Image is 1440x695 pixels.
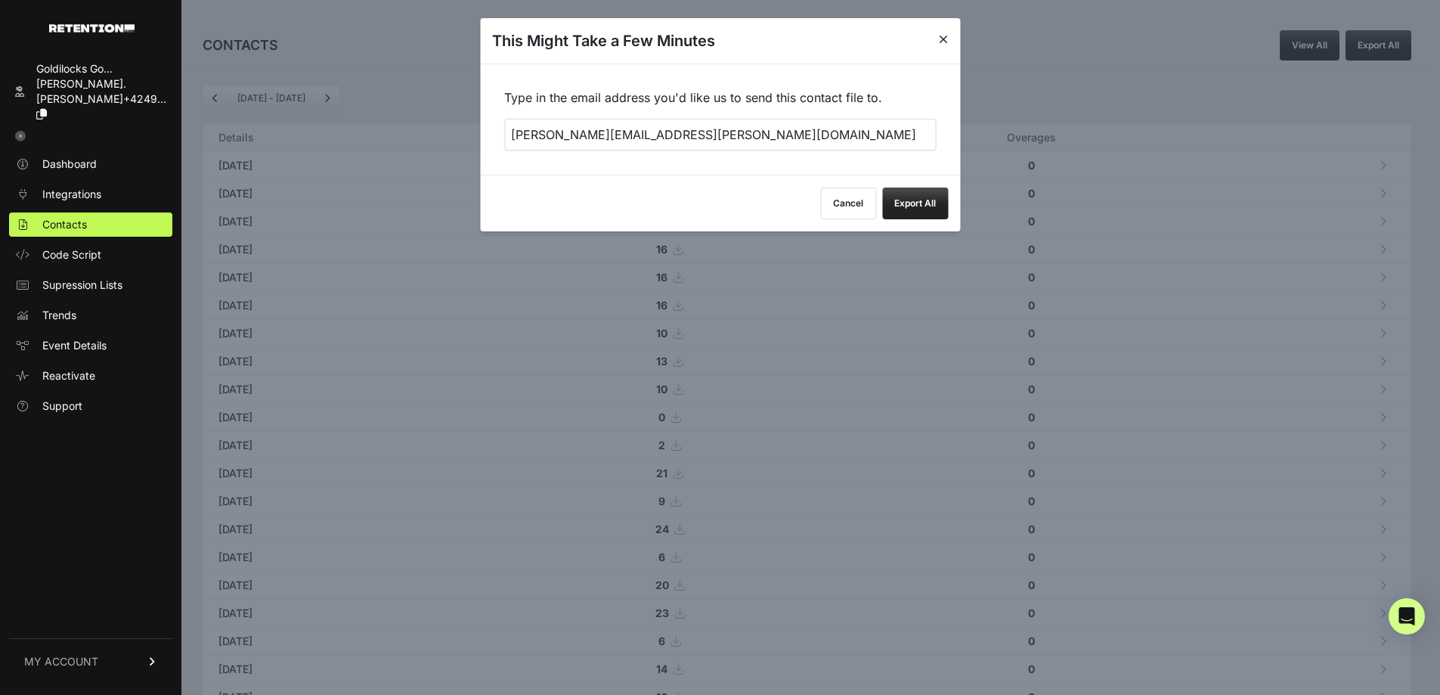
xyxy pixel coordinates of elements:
[9,152,172,176] a: Dashboard
[820,188,876,219] button: Cancel
[9,243,172,267] a: Code Script
[42,308,76,323] span: Trends
[9,57,172,126] a: Goldilocks Go... [PERSON_NAME].[PERSON_NAME]+4249...
[42,368,95,383] span: Reactivate
[882,188,948,219] button: Export All
[9,182,172,206] a: Integrations
[36,61,166,76] div: Goldilocks Go...
[9,394,172,418] a: Support
[9,213,172,237] a: Contacts
[42,187,101,202] span: Integrations
[9,364,172,388] a: Reactivate
[49,24,135,33] img: Retention.com
[42,338,107,353] span: Event Details
[504,119,936,150] input: + Add recipient
[9,334,172,358] a: Event Details
[42,217,87,232] span: Contacts
[42,247,101,262] span: Code Script
[42,157,97,172] span: Dashboard
[36,77,166,105] span: [PERSON_NAME].[PERSON_NAME]+4249...
[492,30,715,51] h3: This Might Take a Few Minutes
[9,273,172,297] a: Supression Lists
[1389,598,1425,634] div: Open Intercom Messenger
[9,638,172,684] a: MY ACCOUNT
[480,64,960,175] div: Type in the email address you'd like us to send this contact file to.
[9,303,172,327] a: Trends
[42,399,82,414] span: Support
[24,654,98,669] span: MY ACCOUNT
[42,278,122,293] span: Supression Lists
